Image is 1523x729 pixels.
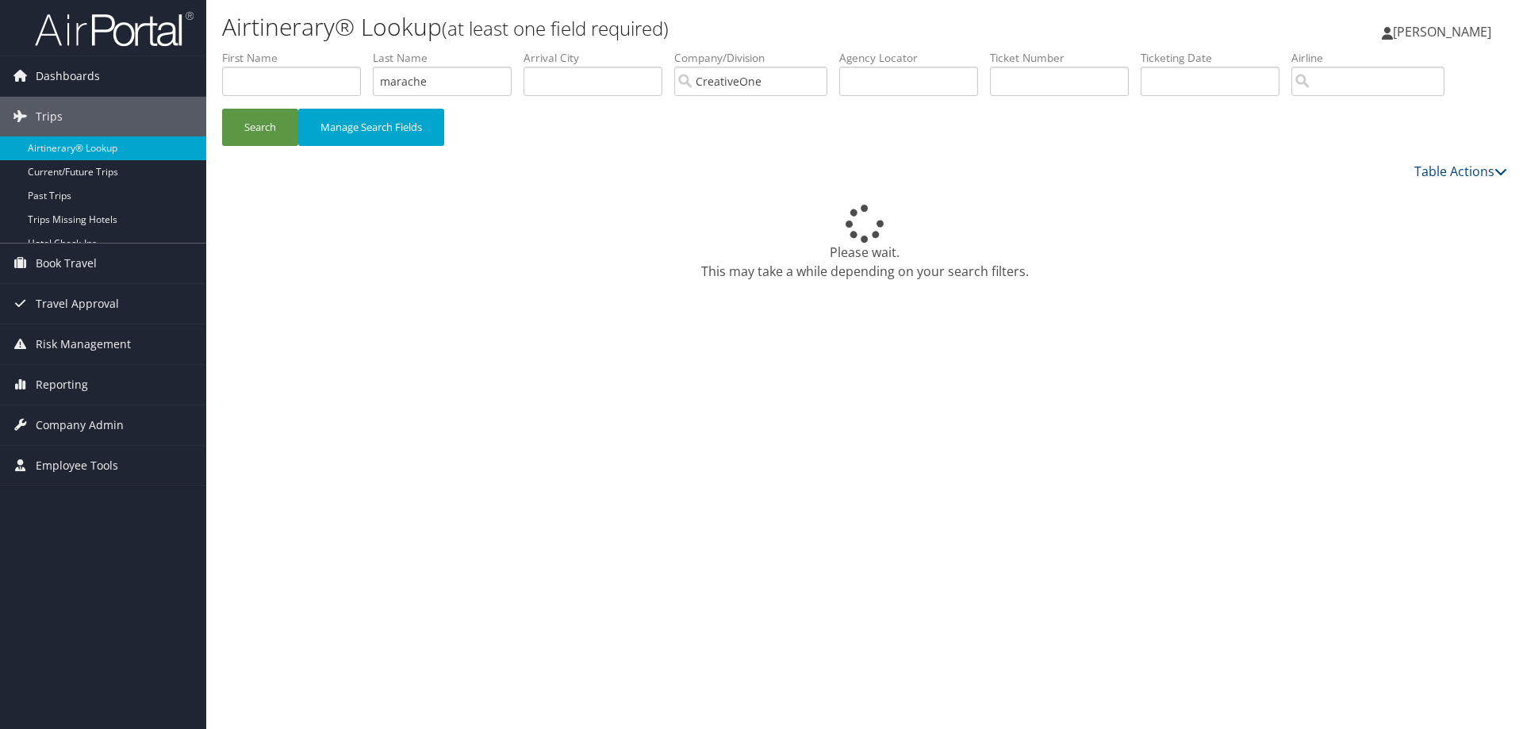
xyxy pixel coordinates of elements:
[298,109,444,146] button: Manage Search Fields
[1291,50,1456,66] label: Airline
[442,15,669,41] small: (at least one field required)
[373,50,524,66] label: Last Name
[35,10,194,48] img: airportal-logo.png
[36,244,97,283] span: Book Travel
[1382,8,1507,56] a: [PERSON_NAME]
[36,284,119,324] span: Travel Approval
[36,56,100,96] span: Dashboards
[36,97,63,136] span: Trips
[222,10,1079,44] h1: Airtinerary® Lookup
[990,50,1141,66] label: Ticket Number
[36,446,118,485] span: Employee Tools
[36,365,88,405] span: Reporting
[1393,23,1491,40] span: [PERSON_NAME]
[524,50,674,66] label: Arrival City
[36,405,124,445] span: Company Admin
[1414,163,1507,180] a: Table Actions
[674,50,839,66] label: Company/Division
[222,205,1507,281] div: Please wait. This may take a while depending on your search filters.
[222,50,373,66] label: First Name
[222,109,298,146] button: Search
[36,324,131,364] span: Risk Management
[1141,50,1291,66] label: Ticketing Date
[839,50,990,66] label: Agency Locator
